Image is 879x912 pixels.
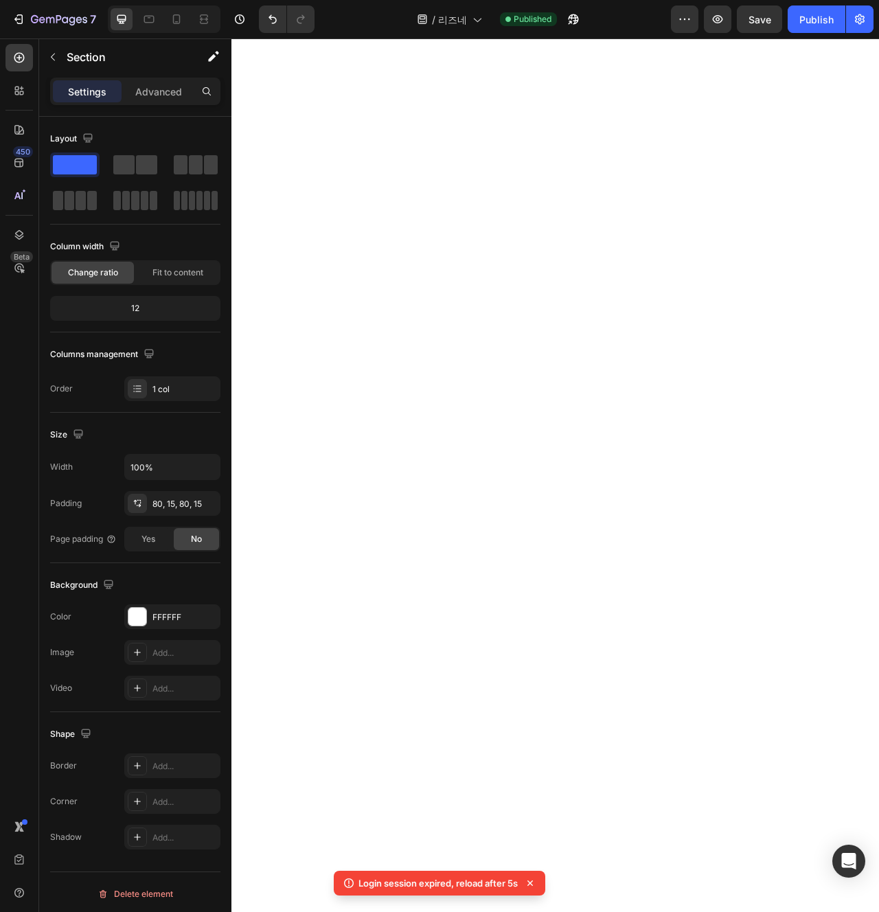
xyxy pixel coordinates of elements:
div: Padding [50,497,82,510]
span: Save [749,14,771,25]
div: Add... [152,832,217,844]
p: Settings [68,84,106,99]
div: FFFFFF [152,611,217,624]
div: Page padding [50,533,117,545]
p: Advanced [135,84,182,99]
button: Publish [788,5,845,33]
input: Auto [125,455,220,479]
span: No [191,533,202,545]
div: Add... [152,760,217,773]
span: 리즈네 [438,12,467,27]
div: Add... [152,647,217,659]
span: / [432,12,435,27]
p: Login session expired, reload after 5s [358,876,518,890]
div: Open Intercom Messenger [832,845,865,878]
div: Add... [152,796,217,808]
div: Undo/Redo [259,5,315,33]
button: 7 [5,5,102,33]
div: Width [50,461,73,473]
div: Column width [50,238,123,256]
div: Order [50,383,73,395]
div: Shape [50,725,94,744]
div: Beta [10,251,33,262]
div: Columns management [50,345,157,364]
button: Delete element [50,883,220,905]
div: Delete element [98,886,173,902]
div: Image [50,646,74,659]
div: 80, 15, 80, 15 [152,498,217,510]
div: Publish [799,12,834,27]
div: Border [50,760,77,772]
div: Video [50,682,72,694]
span: Yes [141,533,155,545]
div: Shadow [50,831,82,843]
button: Save [737,5,782,33]
iframe: Design area [231,38,879,912]
p: Section [67,49,179,65]
div: Color [50,611,71,623]
div: Corner [50,795,78,808]
span: Change ratio [68,266,118,279]
p: 7 [90,11,96,27]
div: Size [50,426,87,444]
div: Add... [152,683,217,695]
div: 450 [13,146,33,157]
span: Fit to content [152,266,203,279]
div: Background [50,576,117,595]
div: 12 [53,299,218,318]
div: 1 col [152,383,217,396]
div: Layout [50,130,96,148]
span: Published [514,13,551,25]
